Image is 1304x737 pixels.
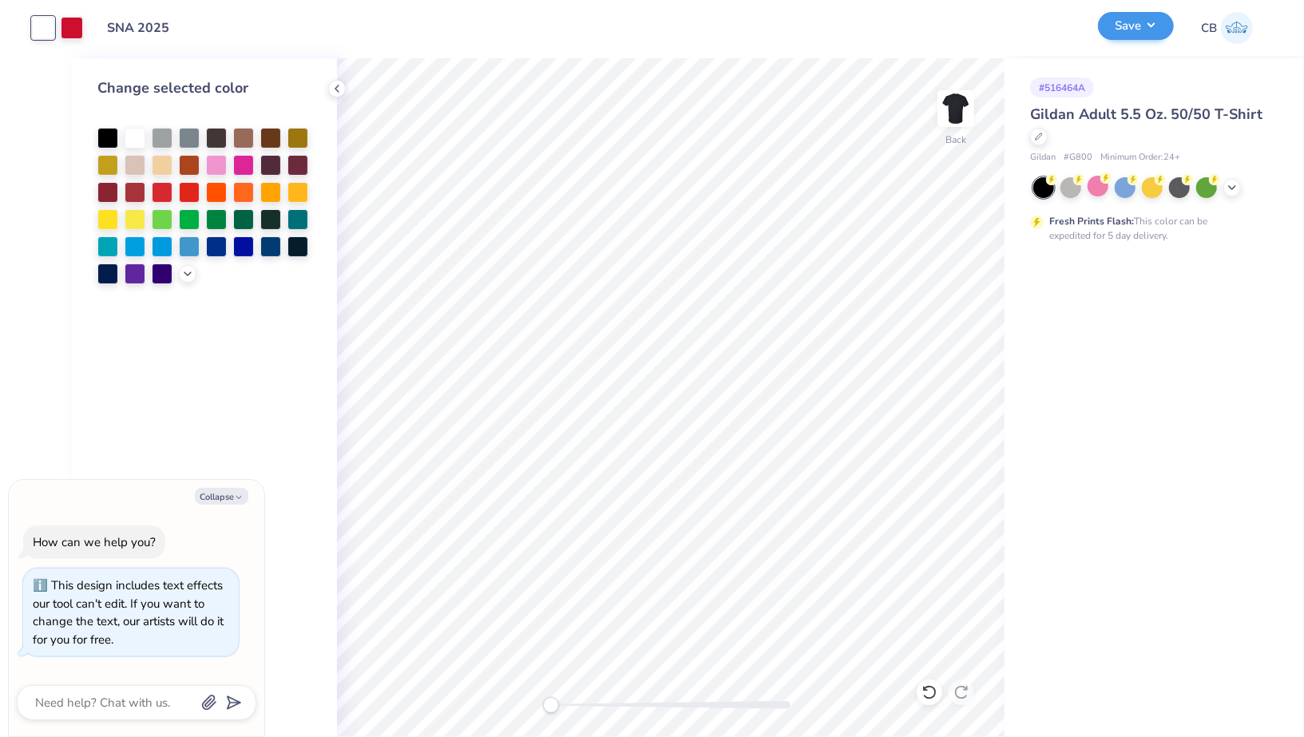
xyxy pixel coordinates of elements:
[1100,151,1180,164] span: Minimum Order: 24 +
[1030,105,1262,124] span: Gildan Adult 5.5 Oz. 50/50 T-Shirt
[1098,12,1174,40] button: Save
[95,12,212,44] input: Untitled Design
[1221,12,1253,44] img: Chhavi Bansal
[940,93,972,125] img: Back
[1049,215,1134,228] strong: Fresh Prints Flash:
[1064,151,1092,164] span: # G800
[33,577,224,648] div: This design includes text effects our tool can't edit. If you want to change the text, our artist...
[1030,151,1056,164] span: Gildan
[1049,214,1246,243] div: This color can be expedited for 5 day delivery.
[97,77,311,99] div: Change selected color
[1201,19,1217,38] span: CB
[543,697,559,713] div: Accessibility label
[945,133,966,147] div: Back
[33,534,156,550] div: How can we help you?
[1194,12,1260,44] a: CB
[1030,77,1094,97] div: # 516464A
[195,488,248,505] button: Collapse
